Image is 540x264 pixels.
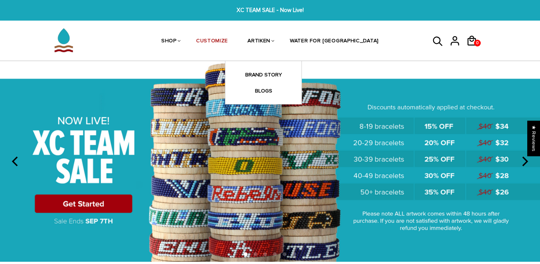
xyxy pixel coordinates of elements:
a: BRAND STORY [229,67,298,83]
span: 0 [474,38,480,48]
a: WATER FOR [GEOGRAPHIC_DATA] [290,22,379,61]
button: previous [7,153,24,170]
a: CUSTOMIZE [196,22,228,61]
a: 0 [466,49,483,50]
a: BLOGS [229,83,298,99]
div: Click to open Judge.me floating reviews tab [527,121,540,156]
button: next [516,153,532,170]
span: XC TEAM SALE - Now Live! [166,6,373,15]
a: ARTIKEN [247,22,270,61]
a: SHOP [161,22,177,61]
